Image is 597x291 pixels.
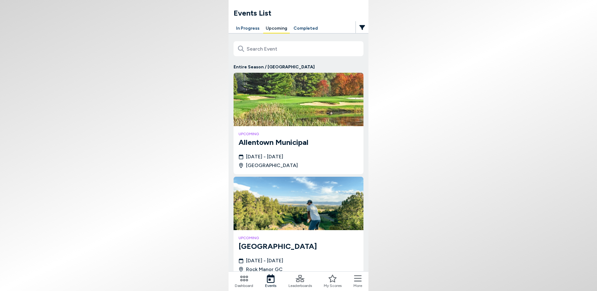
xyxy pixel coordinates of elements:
[234,64,363,70] p: Entire Season / [GEOGRAPHIC_DATA]
[234,7,368,19] h1: Events List
[265,274,276,289] a: Events
[324,274,342,289] a: My Scores
[239,235,358,241] h4: upcoming
[246,153,283,160] span: [DATE] - [DATE]
[246,162,298,169] span: [GEOGRAPHIC_DATA]
[265,283,276,289] span: Events
[239,131,358,137] h4: upcoming
[353,274,362,289] button: More
[234,41,363,56] input: Search Event
[291,24,320,33] button: Completed
[234,177,363,230] img: Rock Manor
[246,257,283,264] span: [DATE] - [DATE]
[235,283,253,289] span: Dashboard
[289,274,312,289] a: Leaderboards
[235,274,253,289] a: Dashboard
[234,24,262,33] button: In Progress
[234,73,363,126] img: Allentown Municipal
[239,137,358,148] h3: Allentown Municipal
[289,283,312,289] span: Leaderboards
[324,283,342,289] span: My Scores
[229,24,368,33] div: Manage your account
[246,266,283,273] span: Rock Manor GC
[234,73,363,174] a: Allentown MunicipalupcomingAllentown Municipal[DATE] - [DATE][GEOGRAPHIC_DATA]
[239,241,358,252] h3: [GEOGRAPHIC_DATA]
[234,177,363,278] a: Rock Manorupcoming[GEOGRAPHIC_DATA][DATE] - [DATE]Rock Manor GC
[353,283,362,289] span: More
[263,24,290,33] button: Upcoming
